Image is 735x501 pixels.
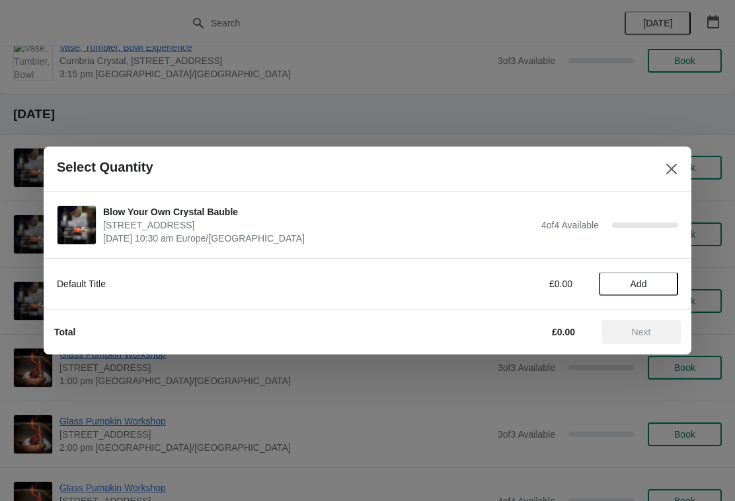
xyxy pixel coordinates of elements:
img: Blow Your Own Crystal Bauble | Cumbria Crystal, Canal Street, Ulverston LA12 7LB, UK | September ... [58,206,96,244]
strong: Total [54,327,75,337]
strong: £0.00 [552,327,575,337]
div: £0.00 [450,277,572,290]
button: Close [660,157,683,181]
h2: Select Quantity [57,160,153,175]
span: 4 of 4 Available [541,220,599,230]
span: [DATE] 10:30 am Europe/[GEOGRAPHIC_DATA] [103,232,535,245]
span: [STREET_ADDRESS] [103,218,535,232]
span: Add [631,279,647,289]
span: Blow Your Own Crystal Bauble [103,205,535,218]
button: Add [599,272,678,296]
div: Default Title [57,277,424,290]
